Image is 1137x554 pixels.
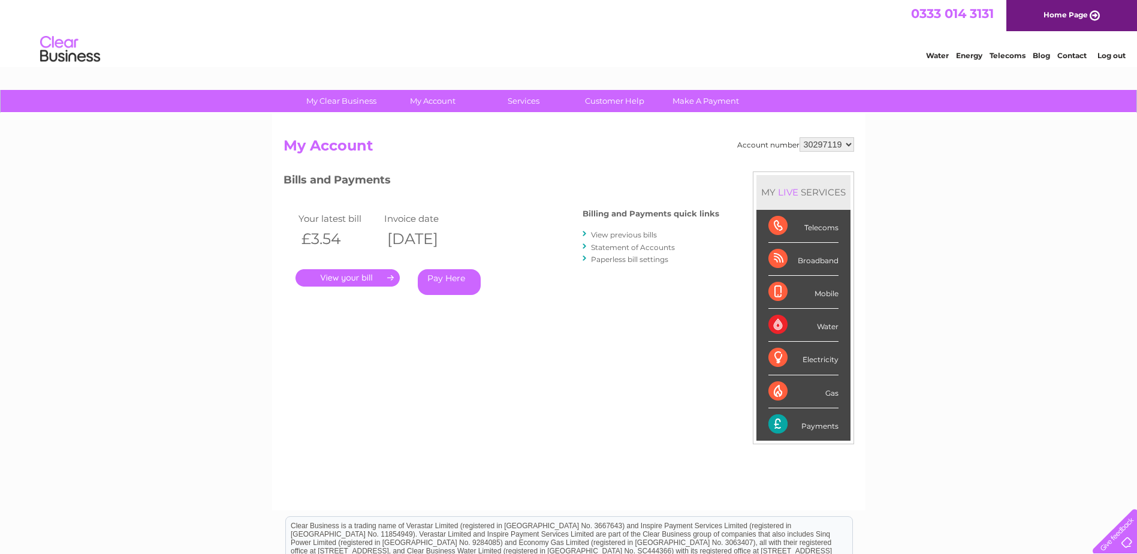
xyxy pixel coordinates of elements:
[383,90,482,112] a: My Account
[768,309,839,342] div: Water
[286,7,852,58] div: Clear Business is a trading name of Verastar Limited (registered in [GEOGRAPHIC_DATA] No. 3667643...
[756,175,851,209] div: MY SERVICES
[474,90,573,112] a: Services
[656,90,755,112] a: Make A Payment
[565,90,664,112] a: Customer Help
[284,137,854,160] h2: My Account
[911,6,994,21] a: 0333 014 3131
[956,51,982,60] a: Energy
[381,227,468,251] th: [DATE]
[40,31,101,68] img: logo.png
[591,255,668,264] a: Paperless bill settings
[591,230,657,239] a: View previous bills
[583,209,719,218] h4: Billing and Payments quick links
[990,51,1026,60] a: Telecoms
[284,171,719,192] h3: Bills and Payments
[737,137,854,152] div: Account number
[1097,51,1126,60] a: Log out
[381,210,468,227] td: Invoice date
[776,186,801,198] div: LIVE
[295,210,382,227] td: Your latest bill
[418,269,481,295] a: Pay Here
[768,375,839,408] div: Gas
[926,51,949,60] a: Water
[768,408,839,441] div: Payments
[768,276,839,309] div: Mobile
[591,243,675,252] a: Statement of Accounts
[768,342,839,375] div: Electricity
[295,227,382,251] th: £3.54
[1057,51,1087,60] a: Contact
[292,90,391,112] a: My Clear Business
[1033,51,1050,60] a: Blog
[768,210,839,243] div: Telecoms
[768,243,839,276] div: Broadband
[295,269,400,287] a: .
